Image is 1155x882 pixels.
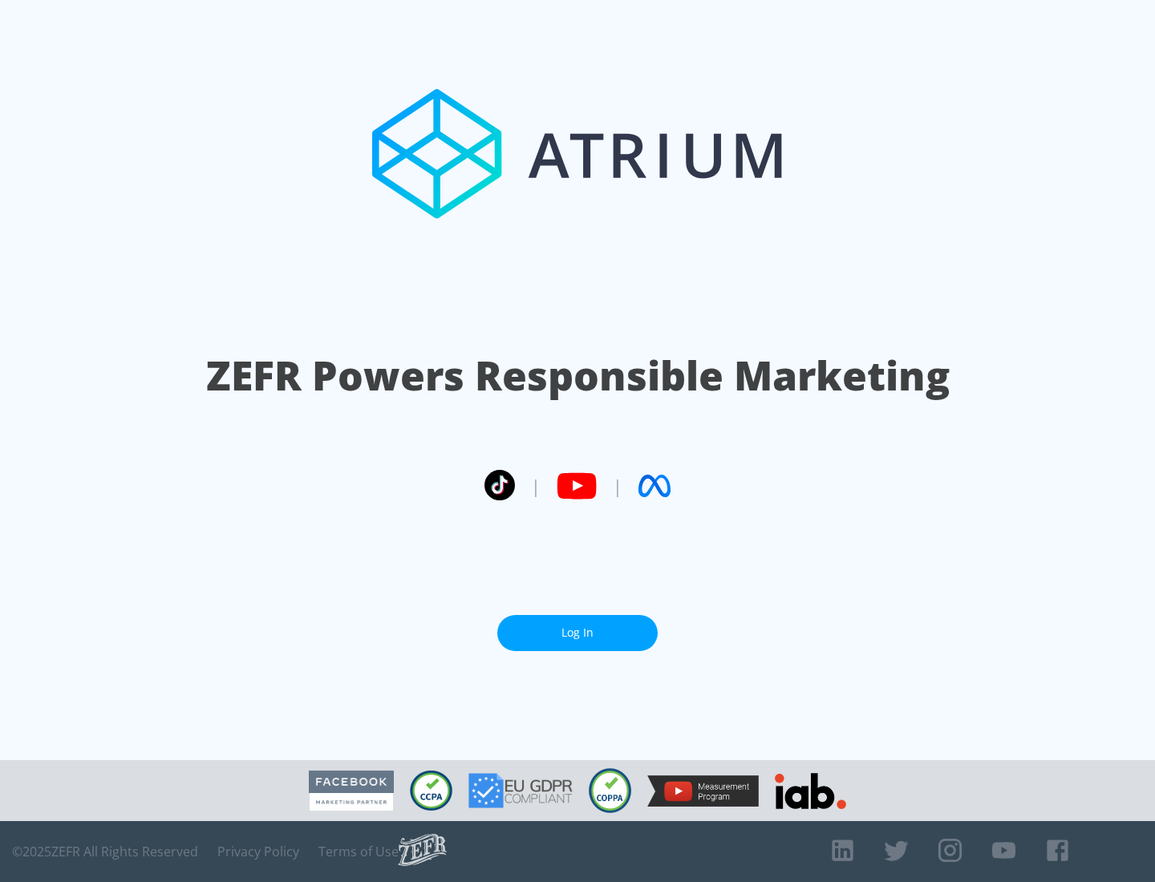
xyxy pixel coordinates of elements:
img: YouTube Measurement Program [647,775,759,807]
img: CCPA Compliant [410,771,452,811]
img: IAB [775,773,846,809]
img: Facebook Marketing Partner [309,771,394,811]
a: Privacy Policy [217,844,299,860]
h1: ZEFR Powers Responsible Marketing [206,348,950,403]
img: COPPA Compliant [589,768,631,813]
img: GDPR Compliant [468,773,573,808]
a: Log In [497,615,658,651]
span: | [613,474,622,498]
span: | [531,474,541,498]
span: © 2025 ZEFR All Rights Reserved [12,844,198,860]
a: Terms of Use [318,844,399,860]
